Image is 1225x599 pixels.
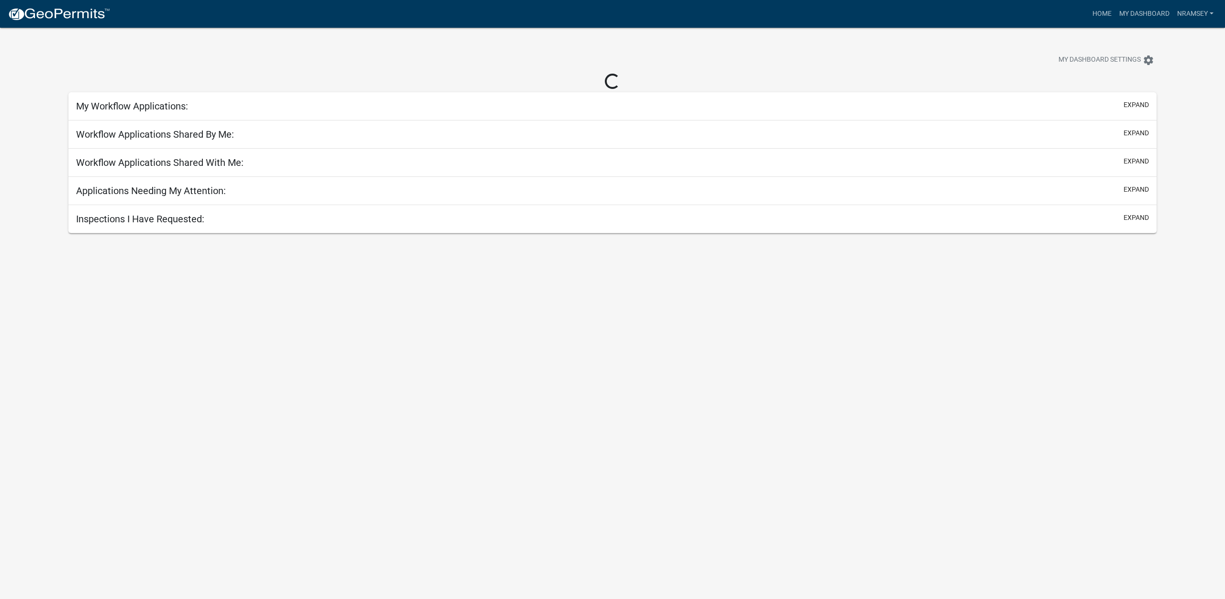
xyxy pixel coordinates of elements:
button: expand [1124,100,1149,110]
span: My Dashboard Settings [1058,54,1141,66]
h5: My Workflow Applications: [76,100,188,112]
button: expand [1124,185,1149,195]
i: settings [1143,54,1154,66]
a: nramsey [1173,5,1217,23]
h5: Applications Needing My Attention: [76,185,226,196]
h5: Inspections I Have Requested: [76,213,204,225]
button: My Dashboard Settingssettings [1051,51,1162,69]
h5: Workflow Applications Shared By Me: [76,129,234,140]
h5: Workflow Applications Shared With Me: [76,157,244,168]
button: expand [1124,213,1149,223]
a: Home [1089,5,1115,23]
button: expand [1124,156,1149,166]
a: My Dashboard [1115,5,1173,23]
button: expand [1124,128,1149,138]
